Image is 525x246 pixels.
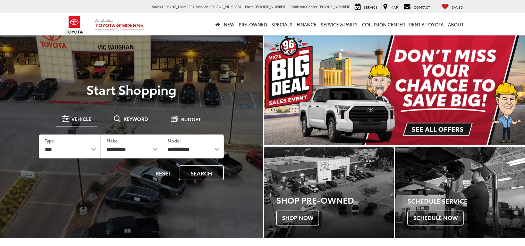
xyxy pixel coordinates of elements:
[276,211,319,225] span: Shop Now
[395,147,525,238] div: Toyota
[209,4,241,9] span: [PHONE_NUMBER]
[255,4,287,9] span: [PHONE_NUMBER]
[95,19,144,31] img: Vic Vaughan Toyota of Boerne
[107,138,118,143] label: Make
[402,3,432,11] a: Contact
[150,165,177,180] button: Reset
[162,4,194,9] span: [PHONE_NUMBER]
[414,5,430,10] span: Contact
[237,13,269,35] a: Pre-Owned
[29,82,234,96] p: Start Shopping
[245,4,254,9] span: Parts
[269,13,295,35] a: Specials
[390,5,398,10] span: Map
[124,116,148,121] span: Keyword
[319,4,350,9] span: [PHONE_NUMBER]
[395,147,525,238] a: Schedule Service Schedule Now
[440,3,465,11] a: My Saved Vehicles
[353,3,379,11] a: Service
[364,5,378,10] span: Service
[181,117,201,122] span: Budget
[407,211,464,225] span: Schedule Now
[168,138,181,143] label: Model
[152,4,161,9] span: Sales
[295,13,319,35] a: Finance
[360,13,407,35] a: Collision Center
[446,13,466,35] a: About
[213,13,222,35] a: Home
[71,116,91,121] span: Vehicle
[276,195,394,204] h3: Shop Pre-Owned
[290,4,317,9] span: Collision Center
[407,13,446,35] a: Rent a Toyota
[264,147,394,238] a: Shop Pre-Owned Shop Now
[61,14,87,36] img: Toyota
[264,147,394,238] div: Toyota
[45,138,54,143] label: Type
[452,5,463,10] span: Saved
[196,4,208,9] span: Service
[381,3,400,11] a: Map
[179,165,224,180] button: Search
[222,13,237,35] a: New
[407,198,525,205] h4: Schedule Service
[319,13,360,35] a: Service & Parts: Opens in a new tab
